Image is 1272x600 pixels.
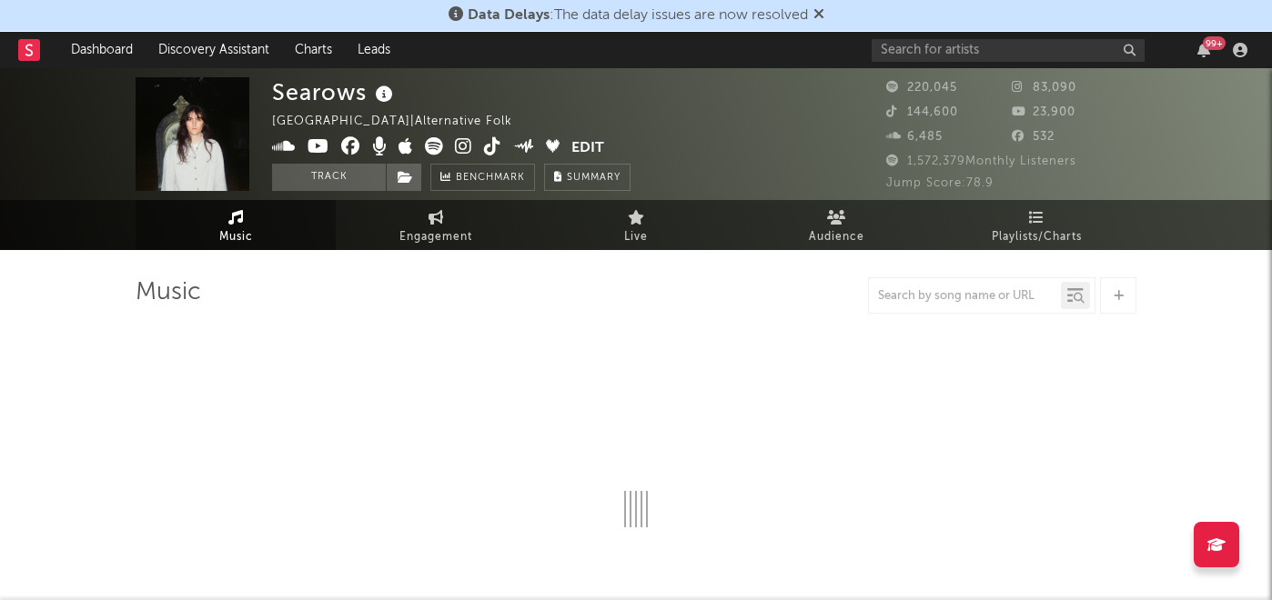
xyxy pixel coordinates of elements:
[567,173,621,183] span: Summary
[1203,36,1226,50] div: 99 +
[468,8,808,23] span: : The data delay issues are now resolved
[571,137,604,160] button: Edit
[544,164,631,191] button: Summary
[58,32,146,68] a: Dashboard
[399,226,472,248] span: Engagement
[886,155,1076,167] span: 1,572,379 Monthly Listeners
[936,200,1136,250] a: Playlists/Charts
[136,200,336,250] a: Music
[869,289,1061,304] input: Search by song name or URL
[456,167,525,189] span: Benchmark
[468,8,550,23] span: Data Delays
[272,77,398,107] div: Searows
[536,200,736,250] a: Live
[872,39,1145,62] input: Search for artists
[282,32,345,68] a: Charts
[219,226,253,248] span: Music
[272,111,533,133] div: [GEOGRAPHIC_DATA] | Alternative Folk
[624,226,648,248] span: Live
[886,82,957,94] span: 220,045
[809,226,864,248] span: Audience
[146,32,282,68] a: Discovery Assistant
[736,200,936,250] a: Audience
[992,226,1082,248] span: Playlists/Charts
[1197,43,1210,57] button: 99+
[1012,131,1055,143] span: 532
[886,177,994,189] span: Jump Score: 78.9
[430,164,535,191] a: Benchmark
[272,164,386,191] button: Track
[336,200,536,250] a: Engagement
[345,32,403,68] a: Leads
[1012,106,1075,118] span: 23,900
[886,131,943,143] span: 6,485
[886,106,958,118] span: 144,600
[813,8,824,23] span: Dismiss
[1012,82,1076,94] span: 83,090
